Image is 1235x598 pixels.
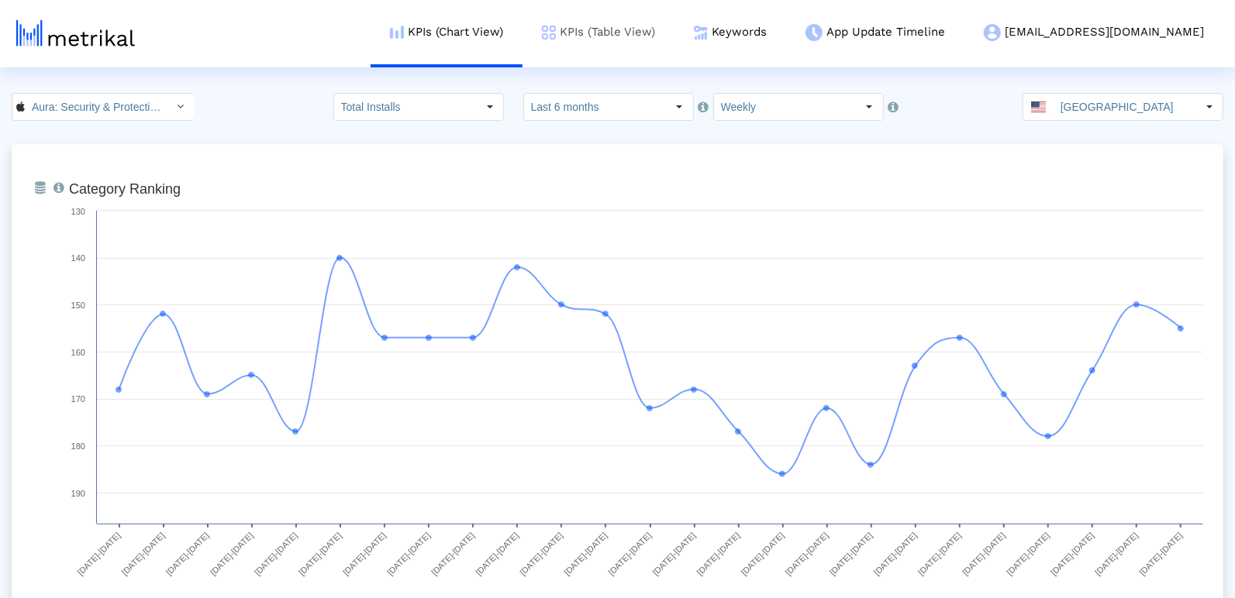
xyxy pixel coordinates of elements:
[694,26,708,40] img: keywords.png
[385,531,432,577] text: [DATE]-[DATE]
[71,394,85,404] text: 170
[916,531,963,577] text: [DATE]-[DATE]
[297,531,343,577] text: [DATE]-[DATE]
[164,531,211,577] text: [DATE]-[DATE]
[474,531,520,577] text: [DATE]-[DATE]
[1093,531,1140,577] text: [DATE]-[DATE]
[961,531,1007,577] text: [DATE]-[DATE]
[253,531,299,577] text: [DATE]-[DATE]
[69,181,181,197] tspan: Category Ranking
[1049,531,1095,577] text: [DATE]-[DATE]
[341,531,388,577] text: [DATE]-[DATE]
[984,24,1001,41] img: my-account-menu-icon.png
[562,531,609,577] text: [DATE]-[DATE]
[740,531,786,577] text: [DATE]-[DATE]
[71,348,85,357] text: 160
[518,531,564,577] text: [DATE]-[DATE]
[542,26,556,40] img: kpi-table-menu-icon.png
[784,531,830,577] text: [DATE]-[DATE]
[606,531,653,577] text: [DATE]-[DATE]
[1005,531,1051,577] text: [DATE]-[DATE]
[120,531,167,577] text: [DATE]-[DATE]
[71,207,85,216] text: 130
[71,301,85,310] text: 150
[71,253,85,263] text: 140
[872,531,919,577] text: [DATE]-[DATE]
[71,489,85,498] text: 190
[75,531,122,577] text: [DATE]-[DATE]
[667,94,693,120] div: Select
[209,531,255,577] text: [DATE]-[DATE]
[828,531,875,577] text: [DATE]-[DATE]
[857,94,883,120] div: Select
[806,24,823,41] img: app-update-menu-icon.png
[429,531,476,577] text: [DATE]-[DATE]
[695,531,742,577] text: [DATE]-[DATE]
[167,94,194,120] div: Select
[1196,94,1223,120] div: Select
[651,531,698,577] text: [DATE]-[DATE]
[477,94,503,120] div: Select
[390,26,404,39] img: kpi-chart-menu-icon.png
[71,442,85,451] text: 180
[16,20,135,46] img: metrical-logo-light.png
[1137,531,1184,577] text: [DATE]-[DATE]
